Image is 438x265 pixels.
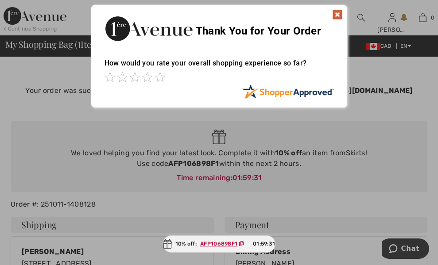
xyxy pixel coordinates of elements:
[332,9,343,20] img: x
[19,6,38,14] span: Chat
[163,235,276,253] div: 10% off:
[196,25,321,37] span: Thank You for Your Order
[105,14,193,43] img: Thank You for Your Order
[105,50,334,84] div: How would you rate your overall shopping experience so far?
[163,239,172,249] img: Gift.svg
[200,241,237,247] ins: AFP106898F1
[253,240,275,248] span: 01:59:31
